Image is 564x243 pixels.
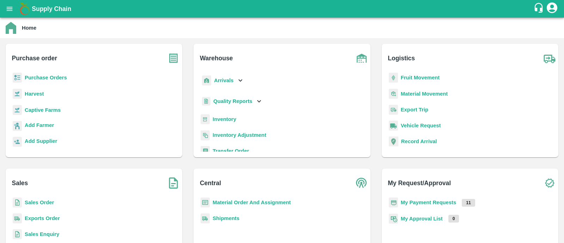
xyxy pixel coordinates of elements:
[201,213,210,224] img: shipments
[13,213,22,224] img: shipments
[401,123,441,128] a: Vehicle Request
[401,200,456,205] a: My Payment Requests
[13,89,22,99] img: harvest
[25,121,54,131] a: Add Farmer
[201,130,210,140] img: inventory
[13,137,22,147] img: supplier
[12,53,57,63] b: Purchase order
[32,4,533,14] a: Supply Chain
[389,198,398,208] img: payment
[202,97,210,106] img: qualityReport
[541,49,558,67] img: truck
[401,139,437,144] a: Record Arrival
[25,137,57,147] a: Add Supplier
[462,199,475,207] p: 11
[13,73,22,83] img: reciept
[448,215,459,223] p: 0
[389,73,398,83] img: fruit
[389,89,398,99] img: material
[25,231,59,237] a: Sales Enquiry
[213,116,236,122] a: Inventory
[13,198,22,208] img: sales
[201,198,210,208] img: centralMaterial
[22,25,36,31] b: Home
[201,73,244,89] div: Arrivals
[25,75,67,80] a: Purchase Orders
[214,78,233,83] b: Arrivals
[213,132,266,138] a: Inventory Adjustment
[25,107,61,113] a: Captive Farms
[401,75,440,80] a: Fruit Movement
[353,174,370,192] img: central
[1,1,18,17] button: open drawer
[541,174,558,192] img: check
[12,178,28,188] b: Sales
[25,138,57,144] b: Add Supplier
[201,114,210,124] img: whInventory
[13,121,22,131] img: farmer
[200,53,233,63] b: Warehouse
[401,107,428,113] a: Export Trip
[201,146,210,156] img: whTransfer
[533,2,546,15] div: customer-support
[213,215,239,221] a: Shipments
[213,148,249,154] a: Transfer Order
[389,213,398,224] img: approval
[25,91,44,97] a: Harvest
[401,216,443,221] a: My Approval List
[389,121,398,131] img: vehicle
[546,1,558,16] div: account of current user
[165,174,182,192] img: soSales
[389,136,398,146] img: recordArrival
[353,49,370,67] img: warehouse
[32,5,71,12] b: Supply Chain
[13,229,22,239] img: sales
[388,178,451,188] b: My Request/Approval
[401,91,448,97] a: Material Movement
[213,98,252,104] b: Quality Reports
[6,22,16,34] img: home
[25,122,54,128] b: Add Farmer
[213,200,291,205] a: Material Order And Assignment
[388,53,415,63] b: Logistics
[13,105,22,115] img: harvest
[165,49,182,67] img: purchase
[18,2,32,16] img: logo
[389,105,398,115] img: delivery
[25,200,54,205] a: Sales Order
[200,178,221,188] b: Central
[201,94,263,109] div: Quality Reports
[25,215,60,221] a: Exports Order
[202,75,211,86] img: whArrival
